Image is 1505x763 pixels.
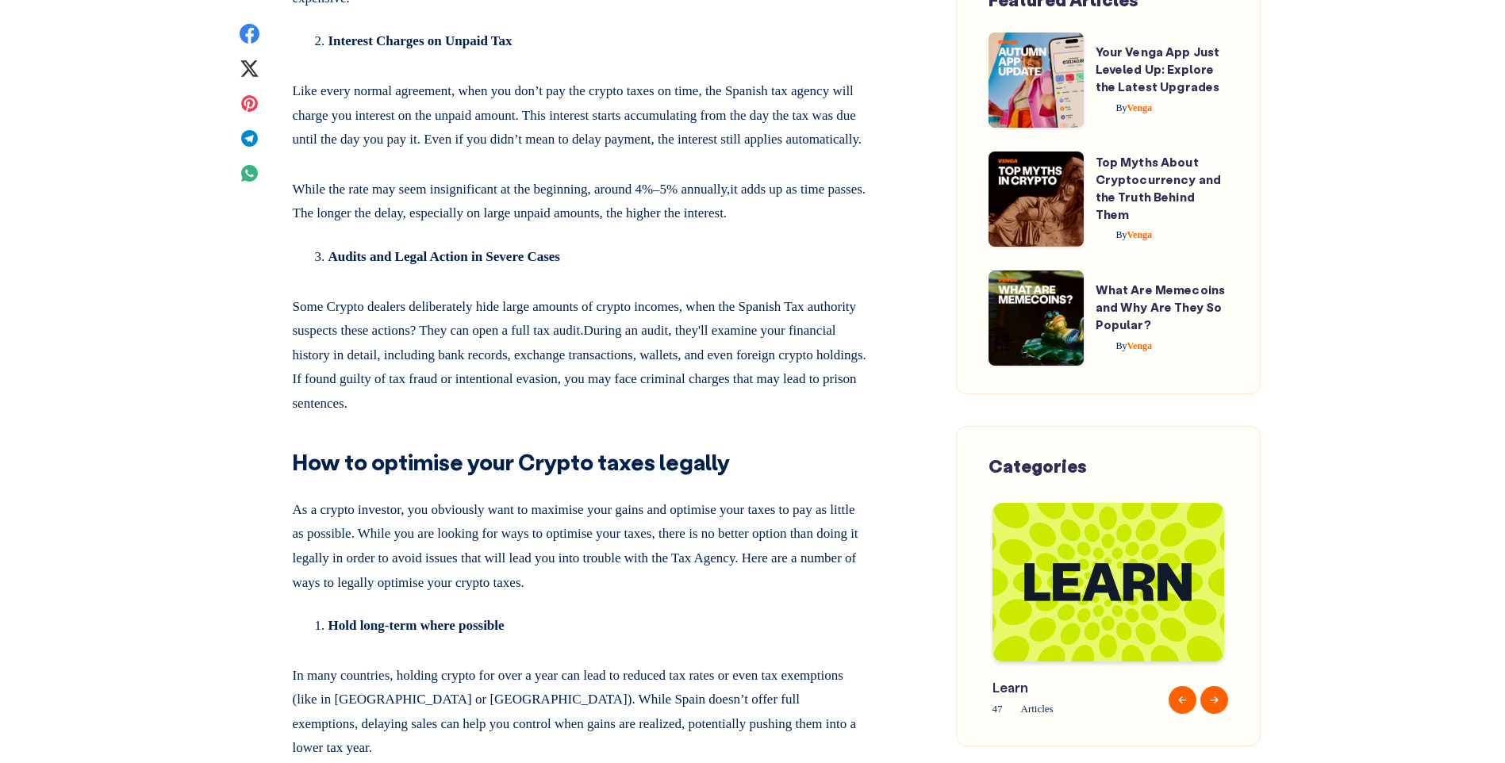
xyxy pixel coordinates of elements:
[1116,340,1153,351] span: Venga
[1116,102,1153,113] span: Venga
[293,658,869,761] p: In many countries, holding crypto for over a year can lead to reduced tax rates or even tax exemp...
[992,677,1139,697] span: Learn
[1116,102,1127,113] span: By
[1096,340,1153,351] a: ByVenga
[1116,340,1127,351] span: By
[989,454,1087,477] span: Categories
[293,492,869,595] p: As a crypto investor, you obviously want to maximise your gains and optimise your taxes to pay as...
[293,73,869,152] p: Like every normal agreement, when you don’t pay the crypto taxes on time, the Spanish tax agency ...
[1169,686,1196,714] button: Previous
[1096,102,1153,113] a: ByVenga
[1096,44,1220,94] a: Your Venga App Just Leveled Up: Explore the Latest Upgrades
[328,618,505,633] strong: Hold long-term where possible
[328,33,513,48] strong: Interest Charges on Unpaid Tax
[328,249,561,264] strong: Audits and Legal Action in Severe Cases
[992,503,1224,661] img: Blog-Tag-Cover---Learn.png
[992,700,1139,718] span: 47 Articles
[293,447,730,476] strong: How to optimise your Crypto taxes legally
[1096,154,1222,221] a: Top Myths About Cryptocurrency and the Truth Behind Them
[1200,686,1228,714] button: Next
[1116,229,1153,240] span: Venga
[1116,229,1127,240] span: By
[293,171,869,226] p: While the rate may seem insignificant at the beginning, around 4%–5% annually,it adds up as time ...
[293,289,869,416] p: Some Crypto dealers deliberately hide large amounts of crypto incomes, when the Spanish Tax autho...
[1096,282,1226,332] a: What Are Memecoins and Why Are They So Popular?
[1096,229,1153,240] a: ByVenga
